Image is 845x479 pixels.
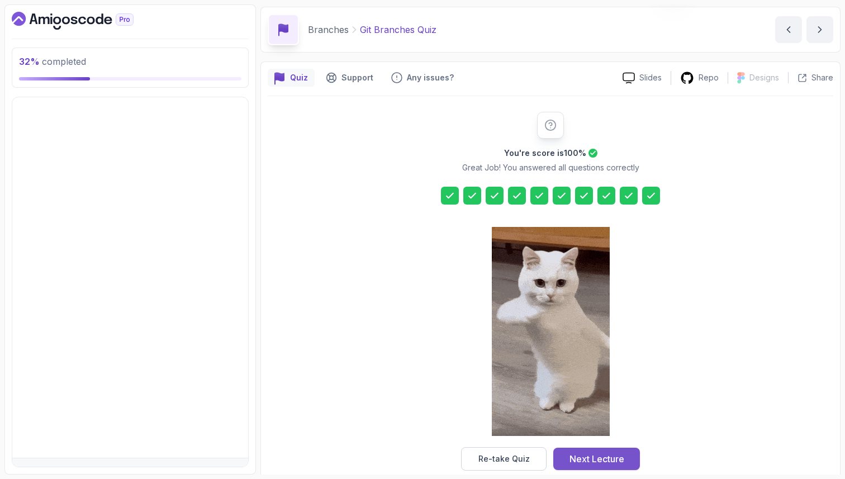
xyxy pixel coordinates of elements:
p: Slides [639,72,662,83]
a: Dashboard [12,12,159,30]
p: Branches [308,23,349,36]
button: quiz button [268,69,315,87]
div: Next Lecture [569,452,624,466]
img: cool-cat [492,227,610,436]
p: Share [811,72,833,83]
button: Re-take Quiz [461,447,547,471]
button: Support button [319,69,380,87]
button: Next Lecture [553,448,640,470]
div: Re-take Quiz [478,453,530,464]
span: 32 % [19,56,40,67]
button: next content [806,16,833,43]
p: Great Job! You answered all questions correctly [462,162,639,173]
p: Any issues? [407,72,454,83]
h2: You're score is 100 % [504,148,586,159]
a: Repo [671,71,728,85]
span: completed [19,56,86,67]
p: Git Branches Quiz [360,23,436,36]
p: Designs [749,72,779,83]
button: previous content [775,16,802,43]
p: Quiz [290,72,308,83]
p: Support [341,72,373,83]
button: Feedback button [384,69,461,87]
p: Repo [699,72,719,83]
a: Slides [614,72,671,84]
button: Share [788,72,833,83]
